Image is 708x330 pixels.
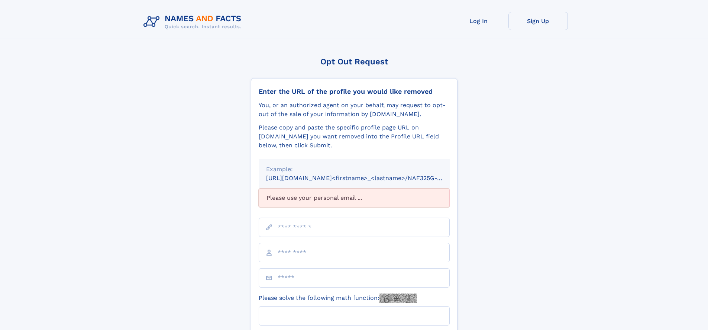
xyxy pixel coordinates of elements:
div: You, or an authorized agent on your behalf, may request to opt-out of the sale of your informatio... [259,101,450,119]
small: [URL][DOMAIN_NAME]<firstname>_<lastname>/NAF325G-xxxxxxxx [266,174,464,182]
div: Please use your personal email ... [259,189,450,207]
img: Logo Names and Facts [140,12,248,32]
a: Log In [449,12,508,30]
div: Please copy and paste the specific profile page URL on [DOMAIN_NAME] you want removed into the Pr... [259,123,450,150]
label: Please solve the following math function: [259,294,417,303]
div: Example: [266,165,442,174]
a: Sign Up [508,12,568,30]
div: Opt Out Request [251,57,458,66]
div: Enter the URL of the profile you would like removed [259,87,450,96]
